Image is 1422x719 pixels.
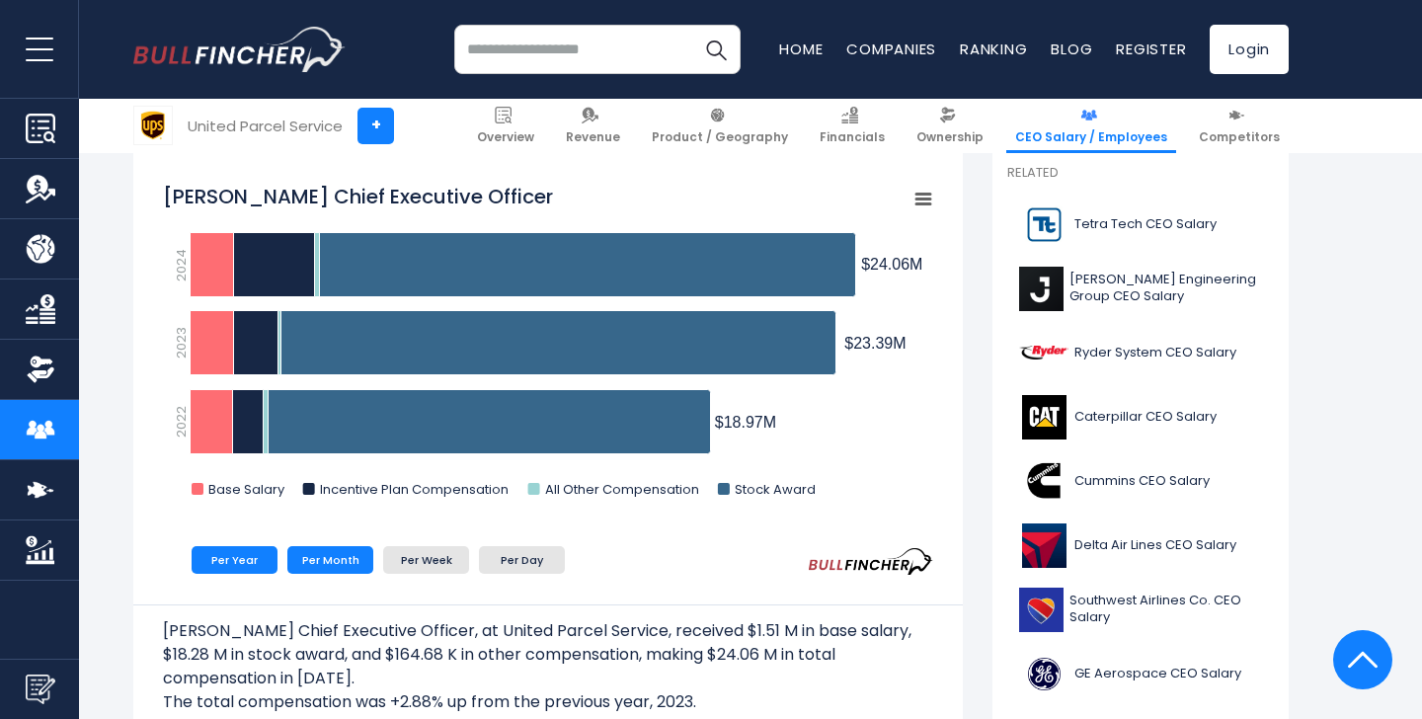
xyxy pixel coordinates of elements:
p: [PERSON_NAME] Chief Executive Officer, at United Parcel Service, received $1.51 M in base salary,... [163,619,933,690]
text: Base Salary [208,480,285,499]
span: [PERSON_NAME] Engineering Group CEO Salary [1069,272,1262,305]
a: GE Aerospace CEO Salary [1007,647,1274,701]
a: Southwest Airlines Co. CEO Salary [1007,583,1274,637]
img: Ownership [26,355,55,384]
span: Ryder System CEO Salary [1074,345,1236,361]
a: Product / Geography [643,99,797,153]
span: Southwest Airlines Co. CEO Salary [1069,593,1262,626]
span: Cummins CEO Salary [1074,473,1210,490]
img: DAL logo [1019,523,1068,568]
tspan: $24.06M [861,256,922,273]
a: Companies [846,39,936,59]
span: Tetra Tech CEO Salary [1074,216,1217,233]
text: All Other Compensation [545,480,699,499]
img: GE logo [1019,652,1068,696]
img: R logo [1019,331,1068,375]
li: Per Year [192,546,277,574]
a: CEO Salary / Employees [1006,99,1176,153]
text: 2023 [172,327,191,359]
button: Search [691,25,741,74]
tspan: $18.97M [715,414,776,431]
span: Financials [820,129,885,145]
img: LUV logo [1019,588,1064,632]
a: Overview [468,99,543,153]
span: Competitors [1199,129,1280,145]
span: Revenue [566,129,620,145]
li: Per Month [287,546,373,574]
img: bullfincher logo [133,27,346,72]
span: Caterpillar CEO Salary [1074,409,1217,426]
a: Competitors [1190,99,1289,153]
img: UPS logo [134,107,172,144]
a: Tetra Tech CEO Salary [1007,198,1274,252]
div: United Parcel Service [188,115,343,137]
span: CEO Salary / Employees [1015,129,1167,145]
img: TTEK logo [1019,202,1068,247]
tspan: [PERSON_NAME] Chief Executive Officer [163,183,553,210]
svg: Carol Tomé Chief Executive Officer [163,173,933,519]
a: Register [1116,39,1186,59]
span: Overview [477,129,534,145]
a: + [357,108,394,144]
a: Ryder System CEO Salary [1007,326,1274,380]
a: Go to homepage [133,27,346,72]
text: Stock Award [735,480,816,499]
text: 2024 [172,249,191,281]
text: 2022 [172,406,191,438]
a: Ownership [908,99,992,153]
a: Revenue [557,99,629,153]
span: Product / Geography [652,129,788,145]
a: Financials [811,99,894,153]
a: [PERSON_NAME] Engineering Group CEO Salary [1007,262,1274,316]
a: Cummins CEO Salary [1007,454,1274,509]
text: Incentive Plan Compensation [320,480,509,499]
span: Ownership [916,129,984,145]
a: Ranking [960,39,1027,59]
p: Related [1007,165,1274,182]
li: Per Week [383,546,469,574]
tspan: $23.39M [844,335,906,352]
li: Per Day [479,546,565,574]
span: Delta Air Lines CEO Salary [1074,537,1236,554]
span: GE Aerospace CEO Salary [1074,666,1241,682]
a: Home [779,39,823,59]
img: CMI logo [1019,459,1068,504]
img: J logo [1019,267,1064,311]
a: Login [1210,25,1289,74]
img: CAT logo [1019,395,1068,439]
a: Caterpillar CEO Salary [1007,390,1274,444]
a: Blog [1051,39,1092,59]
a: Delta Air Lines CEO Salary [1007,519,1274,573]
p: The total compensation was +2.88% up from the previous year, 2023. [163,690,933,714]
